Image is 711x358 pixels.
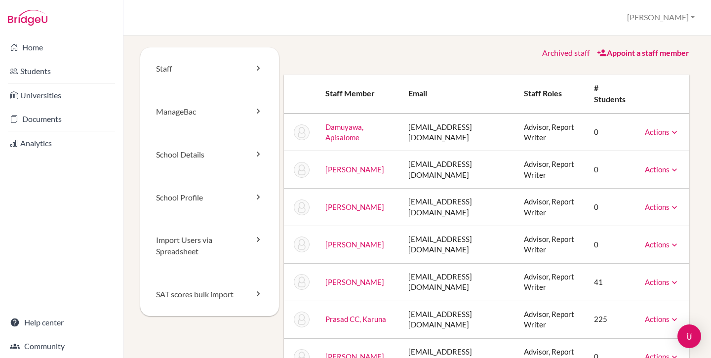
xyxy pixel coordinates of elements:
[586,75,637,114] th: # students
[294,199,310,215] img: Meeta Khatri
[542,48,590,57] a: Archived staff
[294,274,310,290] img: Karuna Prasad
[2,85,121,105] a: Universities
[645,202,679,211] a: Actions
[294,162,310,178] img: Paul Horkan
[645,240,679,249] a: Actions
[645,315,679,323] a: Actions
[294,312,310,327] img: Karuna Prasad CC
[586,114,637,151] td: 0
[400,75,516,114] th: Email
[586,301,637,338] td: 225
[645,278,679,286] a: Actions
[294,124,310,140] img: Apisalome Damuyawa
[400,189,516,226] td: [EMAIL_ADDRESS][DOMAIN_NAME]
[2,133,121,153] a: Analytics
[597,48,689,57] a: Appoint a staff member
[325,165,384,174] a: [PERSON_NAME]
[586,263,637,301] td: 41
[677,324,701,348] div: Open Intercom Messenger
[586,189,637,226] td: 0
[516,114,586,151] td: Advisor, Report Writer
[623,8,699,27] button: [PERSON_NAME]
[586,226,637,264] td: 0
[586,151,637,189] td: 0
[645,127,679,136] a: Actions
[140,176,279,219] a: School Profile
[325,240,384,249] a: [PERSON_NAME]
[2,336,121,356] a: Community
[140,219,279,273] a: Import Users via Spreadsheet
[140,133,279,176] a: School Details
[400,151,516,189] td: [EMAIL_ADDRESS][DOMAIN_NAME]
[325,202,384,211] a: [PERSON_NAME]
[400,226,516,264] td: [EMAIL_ADDRESS][DOMAIN_NAME]
[516,263,586,301] td: Advisor, Report Writer
[2,61,121,81] a: Students
[2,38,121,57] a: Home
[645,165,679,174] a: Actions
[400,263,516,301] td: [EMAIL_ADDRESS][DOMAIN_NAME]
[516,226,586,264] td: Advisor, Report Writer
[400,301,516,338] td: [EMAIL_ADDRESS][DOMAIN_NAME]
[516,301,586,338] td: Advisor, Report Writer
[325,122,363,142] a: Damuyawa, Apisalome
[325,278,384,286] a: [PERSON_NAME]
[516,151,586,189] td: Advisor, Report Writer
[2,313,121,332] a: Help center
[516,75,586,114] th: Staff roles
[140,47,279,90] a: Staff
[140,273,279,316] a: SAT scores bulk import
[317,75,401,114] th: Staff member
[2,109,121,129] a: Documents
[8,10,47,26] img: Bridge-U
[325,315,386,323] a: Prasad CC, Karuna
[140,90,279,133] a: ManageBac
[516,189,586,226] td: Advisor, Report Writer
[294,237,310,252] img: Nina Nakaora
[400,114,516,151] td: [EMAIL_ADDRESS][DOMAIN_NAME]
